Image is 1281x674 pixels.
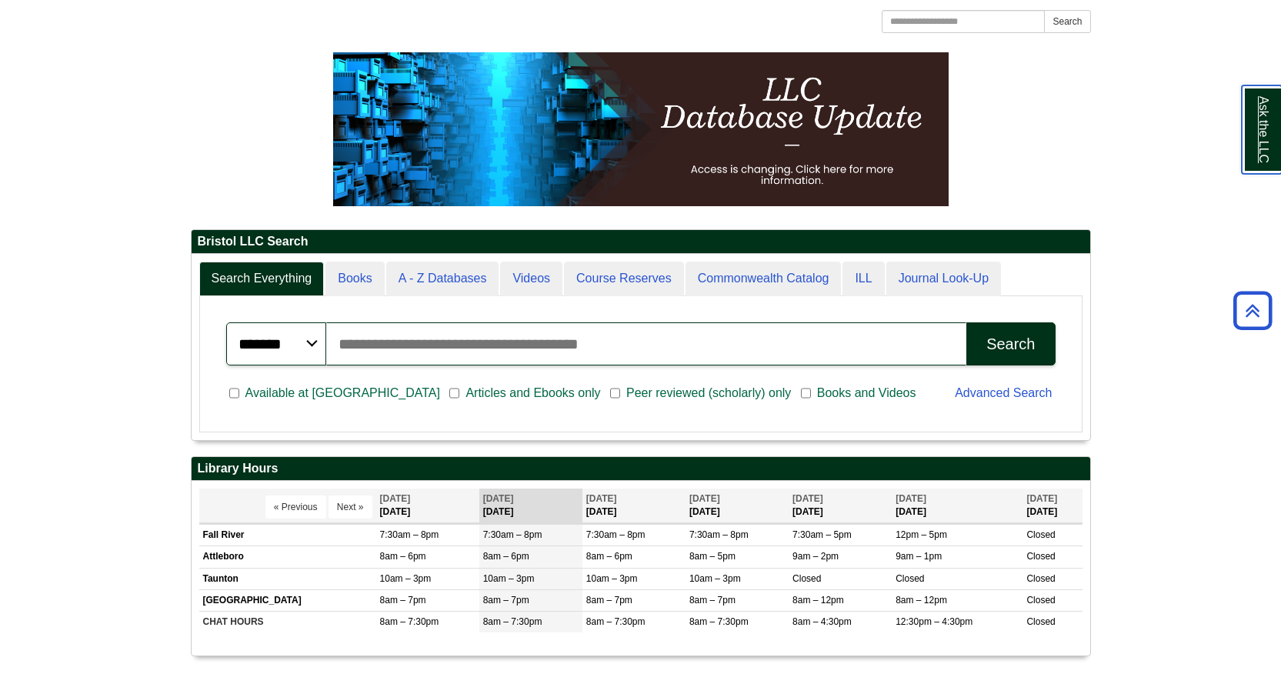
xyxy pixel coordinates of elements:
[376,489,479,523] th: [DATE]
[586,595,632,606] span: 8am – 7pm
[1026,595,1055,606] span: Closed
[199,589,376,611] td: [GEOGRAPHIC_DATA]
[329,495,372,519] button: Next »
[966,322,1055,365] button: Search
[586,551,632,562] span: 8am – 6pm
[199,262,325,296] a: Search Everything
[886,262,1001,296] a: Journal Look-Up
[792,573,821,584] span: Closed
[325,262,384,296] a: Books
[1026,551,1055,562] span: Closed
[479,489,582,523] th: [DATE]
[229,386,239,400] input: Available at [GEOGRAPHIC_DATA]
[811,384,922,402] span: Books and Videos
[792,616,852,627] span: 8am – 4:30pm
[483,616,542,627] span: 8am – 7:30pm
[801,386,811,400] input: Books and Videos
[380,616,439,627] span: 8am – 7:30pm
[689,551,736,562] span: 8am – 5pm
[792,493,823,504] span: [DATE]
[892,489,1022,523] th: [DATE]
[192,230,1090,254] h2: Bristol LLC Search
[1044,10,1090,33] button: Search
[586,573,638,584] span: 10am – 3pm
[483,493,514,504] span: [DATE]
[582,489,686,523] th: [DATE]
[896,529,947,540] span: 12pm – 5pm
[792,595,844,606] span: 8am – 12pm
[689,573,741,584] span: 10am – 3pm
[1026,616,1055,627] span: Closed
[689,493,720,504] span: [DATE]
[239,384,446,402] span: Available at [GEOGRAPHIC_DATA]
[1026,493,1057,504] span: [DATE]
[896,595,947,606] span: 8am – 12pm
[449,386,459,400] input: Articles and Ebooks only
[333,52,949,206] img: HTML tutorial
[689,616,749,627] span: 8am – 7:30pm
[483,551,529,562] span: 8am – 6pm
[986,335,1035,353] div: Search
[380,493,411,504] span: [DATE]
[199,546,376,568] td: Attleboro
[199,611,376,632] td: CHAT HOURS
[192,457,1090,481] h2: Library Hours
[620,384,797,402] span: Peer reviewed (scholarly) only
[586,616,646,627] span: 8am – 7:30pm
[380,595,426,606] span: 8am – 7pm
[483,529,542,540] span: 7:30am – 8pm
[896,573,924,584] span: Closed
[610,386,620,400] input: Peer reviewed (scholarly) only
[459,384,606,402] span: Articles and Ebooks only
[1022,489,1082,523] th: [DATE]
[199,568,376,589] td: Taunton
[586,493,617,504] span: [DATE]
[483,573,535,584] span: 10am – 3pm
[689,595,736,606] span: 8am – 7pm
[689,529,749,540] span: 7:30am – 8pm
[955,386,1052,399] a: Advanced Search
[564,262,684,296] a: Course Reserves
[686,489,789,523] th: [DATE]
[380,551,426,562] span: 8am – 6pm
[896,551,942,562] span: 9am – 1pm
[586,529,646,540] span: 7:30am – 8pm
[1026,573,1055,584] span: Closed
[386,262,499,296] a: A - Z Databases
[896,493,926,504] span: [DATE]
[199,525,376,546] td: Fall River
[792,529,852,540] span: 7:30am – 5pm
[1026,529,1055,540] span: Closed
[483,595,529,606] span: 8am – 7pm
[500,262,562,296] a: Videos
[792,551,839,562] span: 9am – 2pm
[896,616,972,627] span: 12:30pm – 4:30pm
[265,495,326,519] button: « Previous
[1228,300,1277,321] a: Back to Top
[686,262,842,296] a: Commonwealth Catalog
[842,262,884,296] a: ILL
[789,489,892,523] th: [DATE]
[380,573,432,584] span: 10am – 3pm
[380,529,439,540] span: 7:30am – 8pm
